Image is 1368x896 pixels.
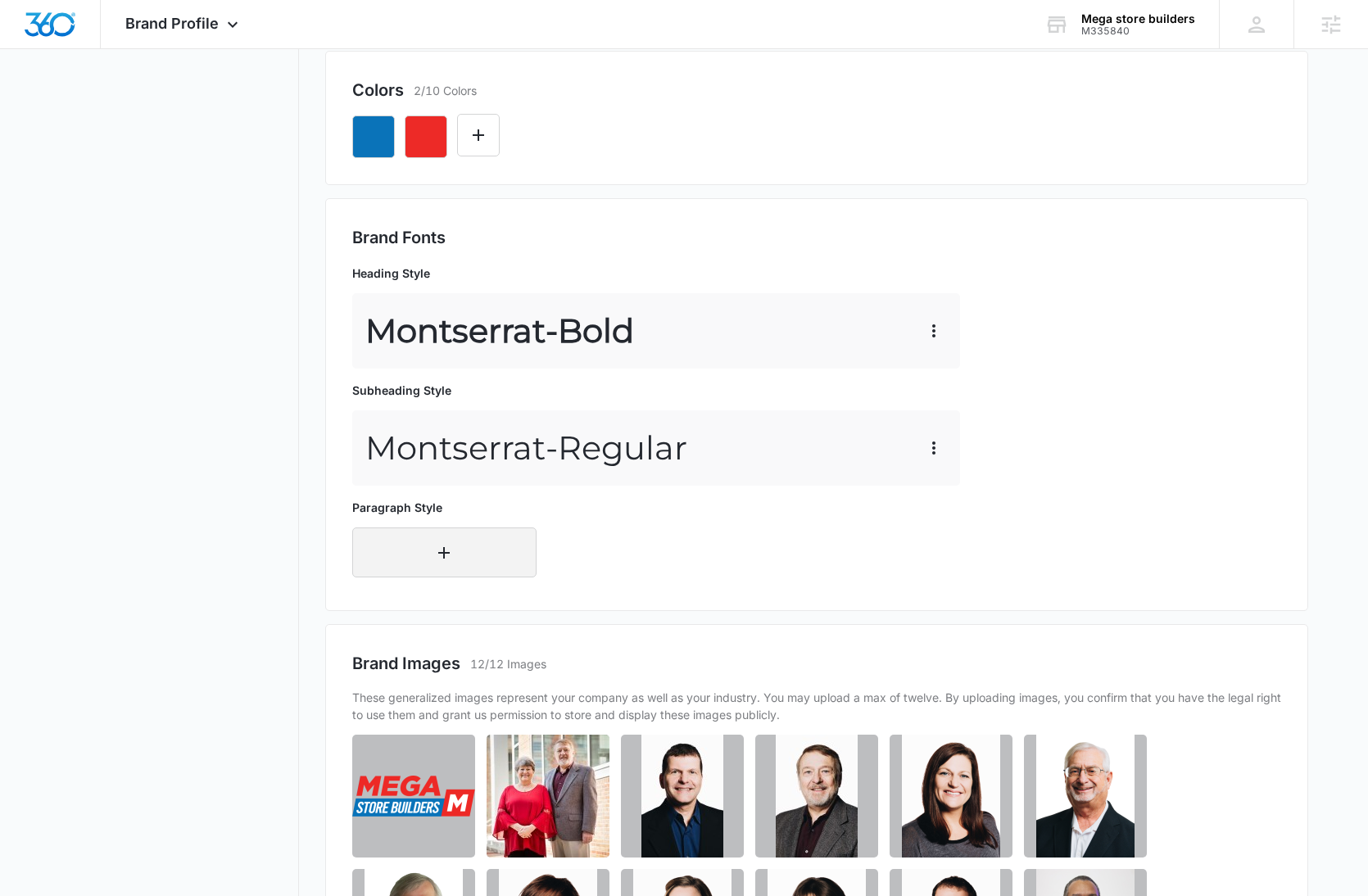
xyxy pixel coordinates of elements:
img: User uploaded image [352,776,475,817]
img: User uploaded image [641,735,723,858]
p: Subheading Style [352,382,960,399]
img: User uploaded image [776,735,858,858]
div: account id [1081,25,1195,37]
button: Edit Color [457,114,500,156]
img: User uploaded image [1036,735,1135,858]
span: Brand Profile [125,15,219,32]
p: 2/10 Colors [414,82,477,99]
p: Montserrat - Bold [365,306,634,355]
p: These generalized images represent your company as well as your industry. You may upload a max of... [352,689,1281,723]
img: User uploaded image [487,735,609,858]
div: account name [1081,12,1195,25]
p: Montserrat - Regular [365,423,687,473]
h2: Brand Fonts [352,225,1281,250]
img: User uploaded image [902,735,1000,858]
p: Heading Style [352,265,960,282]
p: 12/12 Images [470,655,546,672]
h2: Colors [352,78,404,102]
h2: Brand Images [352,651,460,676]
p: Paragraph Style [352,499,537,516]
